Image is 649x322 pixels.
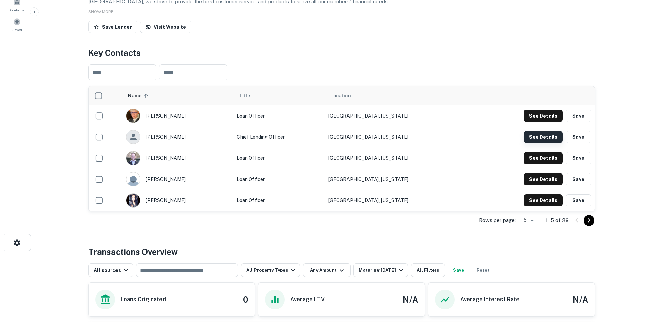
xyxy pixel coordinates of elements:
[524,110,563,122] button: See Details
[615,267,649,300] iframe: Chat Widget
[566,194,591,206] button: Save
[140,21,191,33] a: Visit Website
[126,151,140,165] img: 1517399608074
[353,263,408,277] button: Maturing [DATE]
[524,173,563,185] button: See Details
[566,131,591,143] button: Save
[126,109,140,123] img: 1662395962960
[126,194,140,207] img: 1656542600628
[573,293,588,306] h4: N/A
[233,148,325,169] td: Loan Officer
[94,266,130,274] div: All sources
[88,47,595,59] h4: Key Contacts
[566,173,591,185] button: Save
[325,86,470,105] th: Location
[126,151,230,165] div: [PERSON_NAME]
[88,21,137,33] button: Save Lender
[243,293,248,306] h4: 0
[546,216,569,225] p: 1–5 of 39
[233,86,325,105] th: Title
[524,194,563,206] button: See Details
[12,27,22,32] span: Saved
[524,131,563,143] button: See Details
[241,263,300,277] button: All Property Types
[88,263,133,277] button: All sources
[126,193,230,208] div: [PERSON_NAME]
[566,152,591,164] button: Save
[359,266,405,274] div: Maturing [DATE]
[2,15,32,34] a: Saved
[233,169,325,190] td: Loan Officer
[330,92,351,100] span: Location
[126,109,230,123] div: [PERSON_NAME]
[123,86,234,105] th: Name
[524,152,563,164] button: See Details
[325,148,470,169] td: [GEOGRAPHIC_DATA], [US_STATE]
[411,263,445,277] button: All Filters
[584,215,594,226] button: Go to next page
[88,246,178,258] h4: Transactions Overview
[233,126,325,148] td: Chief Lending Officer
[126,172,140,186] img: 9c8pery4andzj6ohjkjp54ma2
[472,263,494,277] button: Reset
[239,92,259,100] span: Title
[121,295,166,304] h6: Loans Originated
[233,105,325,126] td: Loan Officer
[519,215,535,225] div: 5
[566,110,591,122] button: Save
[448,263,469,277] button: Save your search to get updates of matches that match your search criteria.
[126,172,230,186] div: [PERSON_NAME]
[325,169,470,190] td: [GEOGRAPHIC_DATA], [US_STATE]
[460,295,520,304] h6: Average Interest Rate
[325,190,470,211] td: [GEOGRAPHIC_DATA], [US_STATE]
[303,263,351,277] button: Any Amount
[88,9,113,14] span: SHOW MORE
[233,190,325,211] td: Loan Officer
[10,7,24,13] span: Contacts
[128,92,150,100] span: Name
[479,216,516,225] p: Rows per page:
[325,126,470,148] td: [GEOGRAPHIC_DATA], [US_STATE]
[89,86,595,211] div: scrollable content
[403,293,418,306] h4: N/A
[126,130,230,144] div: [PERSON_NAME]
[290,295,325,304] h6: Average LTV
[325,105,470,126] td: [GEOGRAPHIC_DATA], [US_STATE]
